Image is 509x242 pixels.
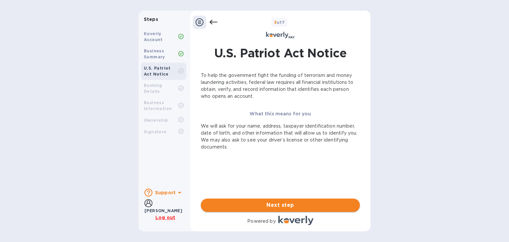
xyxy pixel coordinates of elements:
[201,72,360,100] p: To help the government fight the funding of terrorism and money laundering activities, federal la...
[247,218,275,225] p: Powered by
[144,118,168,123] b: Ownership
[144,31,163,42] b: Koverly Account
[214,45,347,61] h1: U.S. Patriot Act Notice
[201,123,360,151] p: We will ask for your name, address, taxpayer identification number, date of birth, and other info...
[144,208,182,213] b: [PERSON_NAME]
[250,111,311,116] b: What this means for you
[144,100,172,111] b: Business Information
[144,48,165,59] b: Business Summary
[144,66,171,77] b: U.S. Patriot Act Notice
[274,20,277,25] span: 3
[274,20,285,25] b: of 7
[206,201,355,209] span: Next step
[144,83,162,94] b: Banking Details
[144,129,167,134] b: Signature
[201,199,360,212] button: Next step
[155,190,176,195] b: Support
[144,17,158,22] b: Steps
[155,215,175,220] u: Log out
